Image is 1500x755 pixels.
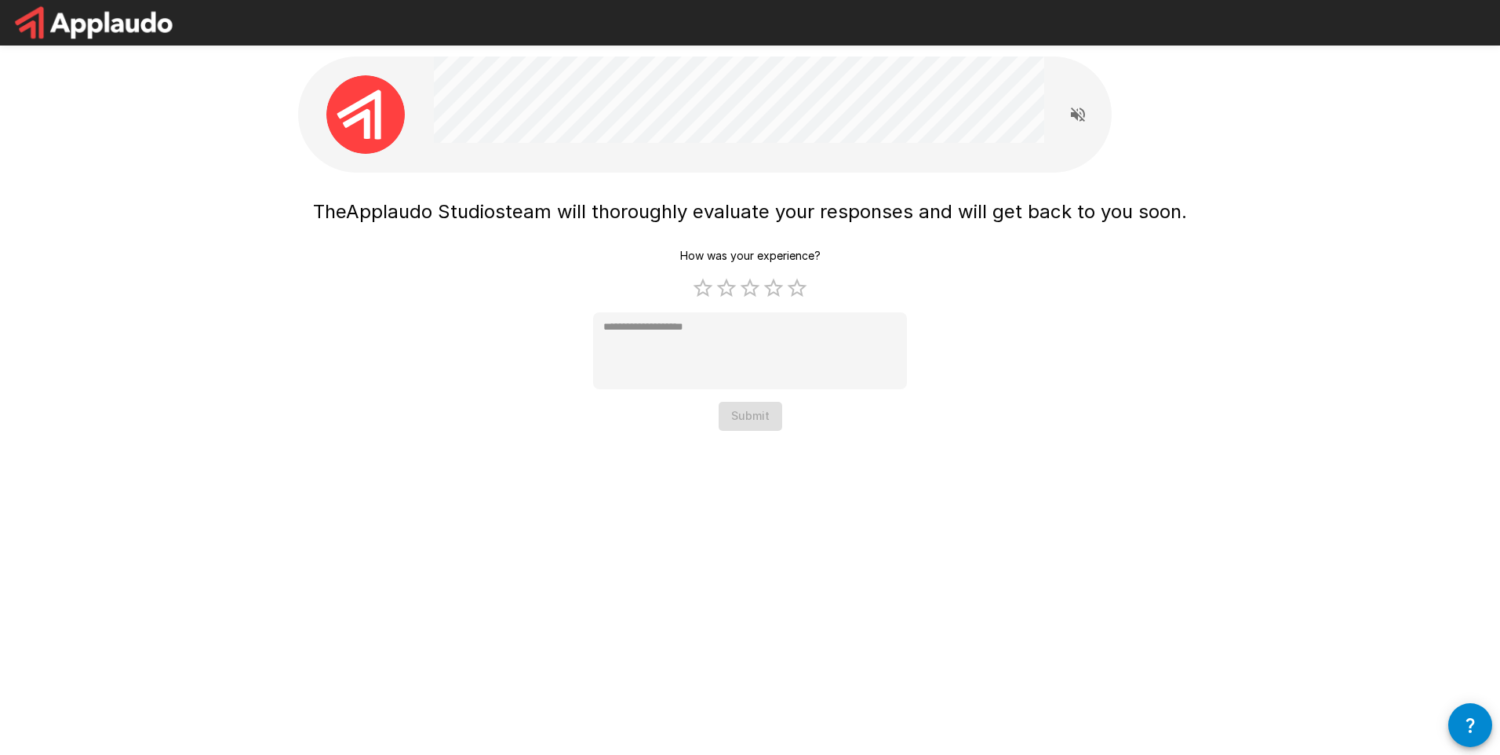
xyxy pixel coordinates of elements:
button: Read questions aloud [1062,99,1094,130]
span: Applaudo Studios [346,200,505,223]
img: applaudo_avatar.png [326,75,405,154]
span: team will thoroughly evaluate your responses and will get back to you soon. [505,200,1187,223]
span: The [313,200,346,223]
p: How was your experience? [680,248,821,264]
